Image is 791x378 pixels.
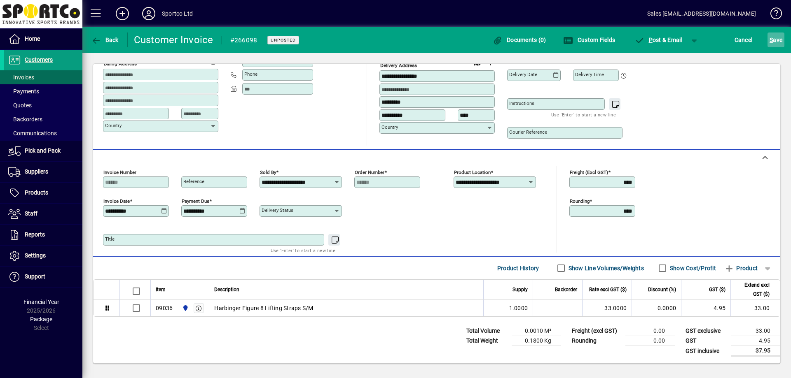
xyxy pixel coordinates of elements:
button: Cancel [732,32,755,47]
button: Save [768,32,784,47]
span: Backorders [8,116,42,123]
button: Documents (0) [491,32,548,47]
td: GST exclusive [681,326,731,336]
span: Pick and Pack [25,147,61,154]
span: ost & Email [634,37,682,43]
span: Support [25,273,45,280]
button: Profile [136,6,162,21]
span: S [770,37,773,43]
mat-label: Delivery time [575,72,604,77]
span: Package [30,316,52,322]
div: Sales [EMAIL_ADDRESS][DOMAIN_NAME] [647,7,756,20]
a: Products [4,183,82,203]
td: 33.00 [730,300,780,316]
a: Home [4,29,82,49]
mat-label: Delivery status [262,207,293,213]
div: Sportco Ltd [162,7,193,20]
td: 0.0010 M³ [512,326,561,336]
span: Home [25,35,40,42]
a: Support [4,267,82,287]
span: Products [25,189,48,196]
span: Invoices [8,74,34,81]
span: P [649,37,653,43]
mat-label: Delivery date [509,72,537,77]
a: Settings [4,246,82,266]
span: Rate excl GST ($) [589,285,627,294]
mat-label: Product location [454,169,491,175]
button: Choose address [484,56,497,70]
span: Quotes [8,102,32,109]
mat-label: Title [105,236,115,242]
a: Invoices [4,70,82,84]
mat-hint: Use 'Enter' to start a new line [271,246,335,255]
span: Custom Fields [563,37,615,43]
span: ave [770,33,782,46]
span: Cancel [735,33,753,46]
td: Freight (excl GST) [568,326,625,336]
td: GST [681,336,731,346]
mat-label: Country [381,124,398,130]
span: Back [91,37,119,43]
mat-label: Instructions [509,100,534,106]
span: 1.0000 [509,304,528,312]
mat-label: Sold by [260,169,276,175]
a: Pick and Pack [4,141,82,161]
button: Back [89,32,121,47]
a: Staff [4,204,82,224]
span: Description [214,285,239,294]
span: Reports [25,231,45,238]
td: 0.1800 Kg [512,336,561,346]
span: Documents (0) [493,37,546,43]
span: Customers [25,56,53,63]
button: Add [109,6,136,21]
a: Payments [4,84,82,98]
span: Product [724,262,758,275]
span: Harbinger Figure 8 Lifting Straps S/M [214,304,313,312]
td: 0.00 [625,336,675,346]
td: Total Volume [462,326,512,336]
a: Knowledge Base [764,2,781,28]
td: 33.00 [731,326,780,336]
mat-label: Country [105,123,122,128]
span: Financial Year [23,299,59,305]
a: Reports [4,225,82,245]
a: Quotes [4,98,82,112]
span: Extend excl GST ($) [736,281,770,299]
button: Custom Fields [561,32,617,47]
mat-label: Payment due [182,198,209,204]
mat-label: Invoice number [103,169,136,175]
td: 4.95 [681,300,730,316]
td: 0.00 [625,326,675,336]
td: Total Weight [462,336,512,346]
mat-label: Order number [355,169,384,175]
span: Communications [8,130,57,137]
span: Sportco Ltd Warehouse [180,304,190,313]
mat-label: Phone [244,71,257,77]
a: Communications [4,126,82,140]
td: 37.95 [731,346,780,356]
button: Post & Email [630,32,686,47]
mat-label: Reference [183,179,204,184]
mat-label: Freight (excl GST) [570,169,608,175]
mat-label: Courier Reference [509,129,547,135]
mat-label: Invoice date [103,198,130,204]
mat-hint: Use 'Enter' to start a new line [551,110,616,119]
span: Staff [25,210,37,217]
app-page-header-button: Back [82,32,128,47]
a: Backorders [4,112,82,126]
span: Unposted [271,37,296,43]
mat-label: Rounding [570,198,590,204]
div: 33.0000 [587,304,627,312]
td: 0.0000 [632,300,681,316]
div: Customer Invoice [134,33,213,46]
div: 09036 [156,304,173,312]
div: #266098 [230,34,257,47]
td: 4.95 [731,336,780,346]
td: GST inclusive [681,346,731,356]
span: Discount (%) [648,285,676,294]
label: Show Line Volumes/Weights [567,264,644,272]
button: Product [720,261,762,276]
span: Product History [497,262,539,275]
span: Backorder [555,285,577,294]
span: Settings [25,252,46,259]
